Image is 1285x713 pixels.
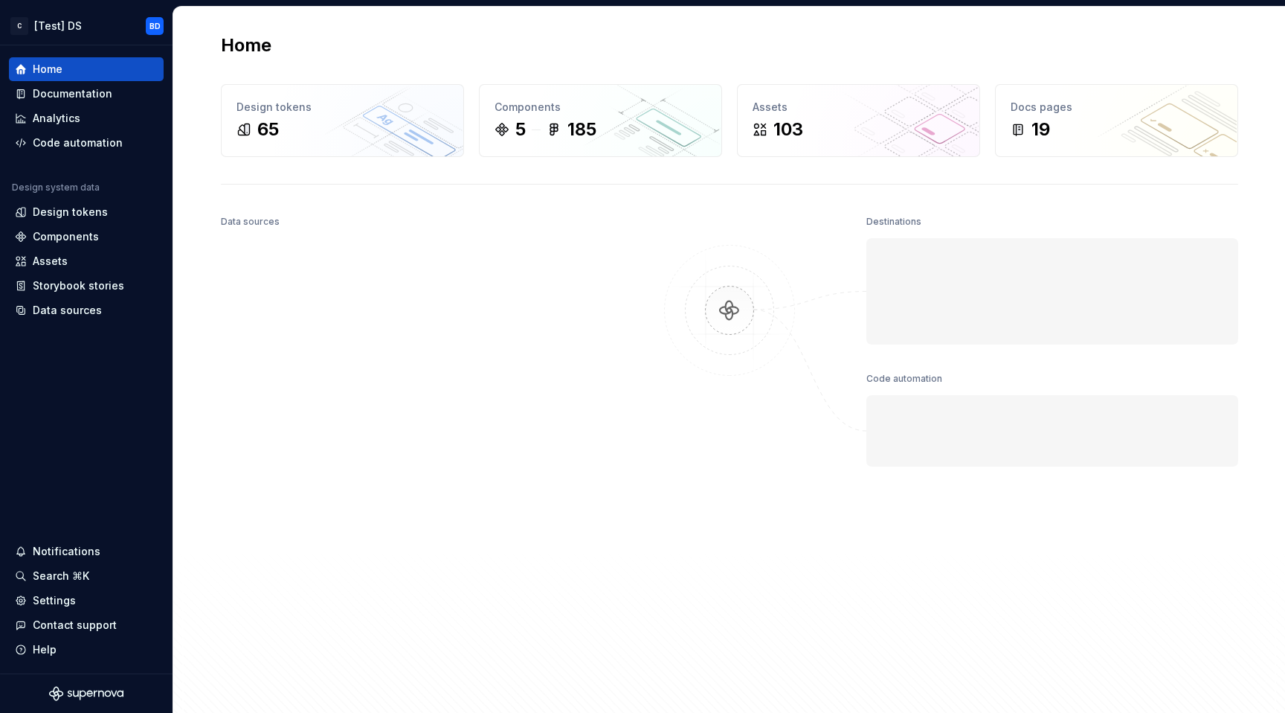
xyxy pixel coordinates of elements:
div: Data sources [221,211,280,232]
button: Help [9,638,164,662]
div: Design tokens [236,100,448,115]
button: Search ⌘K [9,564,164,588]
a: Docs pages19 [995,84,1238,157]
div: Assets [33,254,68,269]
div: Notifications [33,544,100,559]
div: Help [33,642,57,657]
div: Home [33,62,62,77]
button: Notifications [9,540,164,563]
a: Components5185 [479,84,722,157]
button: C[Test] DSBD [3,10,170,42]
div: 65 [257,118,279,141]
div: Contact support [33,618,117,633]
div: Settings [33,593,76,608]
div: Assets [753,100,964,115]
div: BD [149,20,161,32]
div: Documentation [33,86,112,101]
div: Destinations [866,211,921,232]
button: Contact support [9,613,164,637]
a: Analytics [9,106,164,130]
a: Design tokens [9,200,164,224]
a: Design tokens65 [221,84,464,157]
div: Design tokens [33,205,108,220]
div: C [10,17,28,35]
a: Data sources [9,298,164,322]
div: Components [495,100,706,115]
a: Code automation [9,131,164,155]
div: Code automation [866,368,942,389]
div: Design system data [12,182,100,194]
a: Home [9,57,164,81]
div: Storybook stories [33,278,124,293]
a: Documentation [9,82,164,106]
div: Search ⌘K [33,569,89,583]
a: Assets103 [737,84,980,157]
a: Storybook stories [9,274,164,298]
div: Components [33,229,99,244]
div: Code automation [33,135,123,150]
div: 5 [515,118,526,141]
a: Assets [9,249,164,273]
h2: Home [221,33,271,57]
svg: Supernova Logo [49,686,123,701]
div: 19 [1031,118,1050,141]
div: Analytics [33,111,80,126]
div: [Test] DS [34,19,82,33]
a: Settings [9,589,164,613]
div: 103 [773,118,803,141]
div: Docs pages [1011,100,1223,115]
div: 185 [567,118,596,141]
a: Components [9,225,164,249]
div: Data sources [33,303,102,318]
